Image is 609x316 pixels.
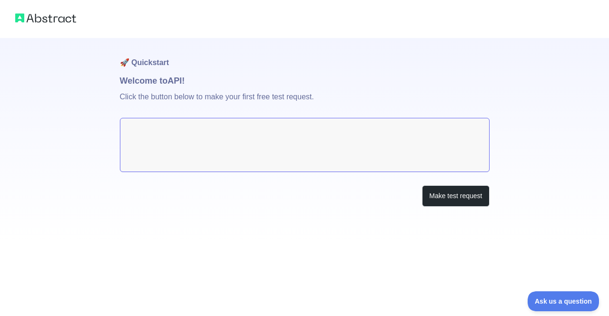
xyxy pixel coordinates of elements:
[528,291,599,311] iframe: Toggle Customer Support
[120,38,490,74] h1: 🚀 Quickstart
[15,11,76,25] img: Abstract logo
[120,87,490,118] p: Click the button below to make your first free test request.
[422,185,489,207] button: Make test request
[120,74,490,87] h1: Welcome to API!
